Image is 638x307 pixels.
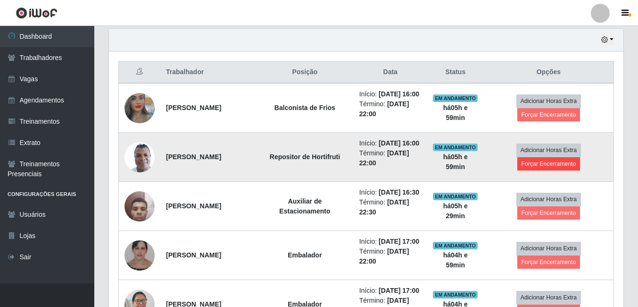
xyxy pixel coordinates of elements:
time: [DATE] 16:00 [379,139,419,147]
th: Data [354,61,427,84]
span: EM ANDAMENTO [433,144,478,151]
img: 1671851536874.jpeg [124,236,155,274]
button: Forçar Encerramento [517,157,580,171]
time: [DATE] 16:30 [379,188,419,196]
th: Trabalhador [160,61,256,84]
strong: Embalador [288,251,322,259]
strong: há 04 h e 59 min [443,251,468,269]
strong: Balconista de Frios [274,104,335,111]
li: Início: [359,188,422,197]
button: Forçar Encerramento [517,256,580,269]
strong: Repositor de Hortifruti [270,153,340,161]
strong: [PERSON_NAME] [166,104,221,111]
li: Início: [359,89,422,99]
img: 1653531676872.jpeg [124,81,155,135]
button: Adicionar Horas Extra [516,193,581,206]
strong: Auxiliar de Estacionamento [279,197,330,215]
span: EM ANDAMENTO [433,94,478,102]
strong: há 05 h e 29 min [443,202,468,220]
time: [DATE] 17:00 [379,238,419,245]
span: EM ANDAMENTO [433,242,478,249]
img: CoreUI Logo [16,7,58,19]
li: Início: [359,286,422,296]
time: [DATE] 16:00 [379,90,419,98]
button: Adicionar Horas Extra [516,144,581,157]
button: Forçar Encerramento [517,206,580,220]
li: Término: [359,247,422,266]
li: Início: [359,237,422,247]
th: Opções [484,61,614,84]
time: [DATE] 17:00 [379,287,419,294]
li: Início: [359,138,422,148]
li: Término: [359,197,422,217]
button: Adicionar Horas Extra [516,242,581,255]
img: 1737022701609.jpeg [124,186,155,226]
strong: [PERSON_NAME] [166,251,221,259]
button: Forçar Encerramento [517,108,580,121]
span: EM ANDAMENTO [433,291,478,298]
th: Status [427,61,484,84]
strong: há 05 h e 59 min [443,153,468,171]
img: 1663264446205.jpeg [124,137,155,177]
li: Término: [359,99,422,119]
span: EM ANDAMENTO [433,193,478,200]
button: Adicionar Horas Extra [516,94,581,108]
button: Adicionar Horas Extra [516,291,581,304]
th: Posição [256,61,354,84]
strong: [PERSON_NAME] [166,202,221,210]
strong: [PERSON_NAME] [166,153,221,161]
strong: há 05 h e 59 min [443,104,468,121]
li: Término: [359,148,422,168]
